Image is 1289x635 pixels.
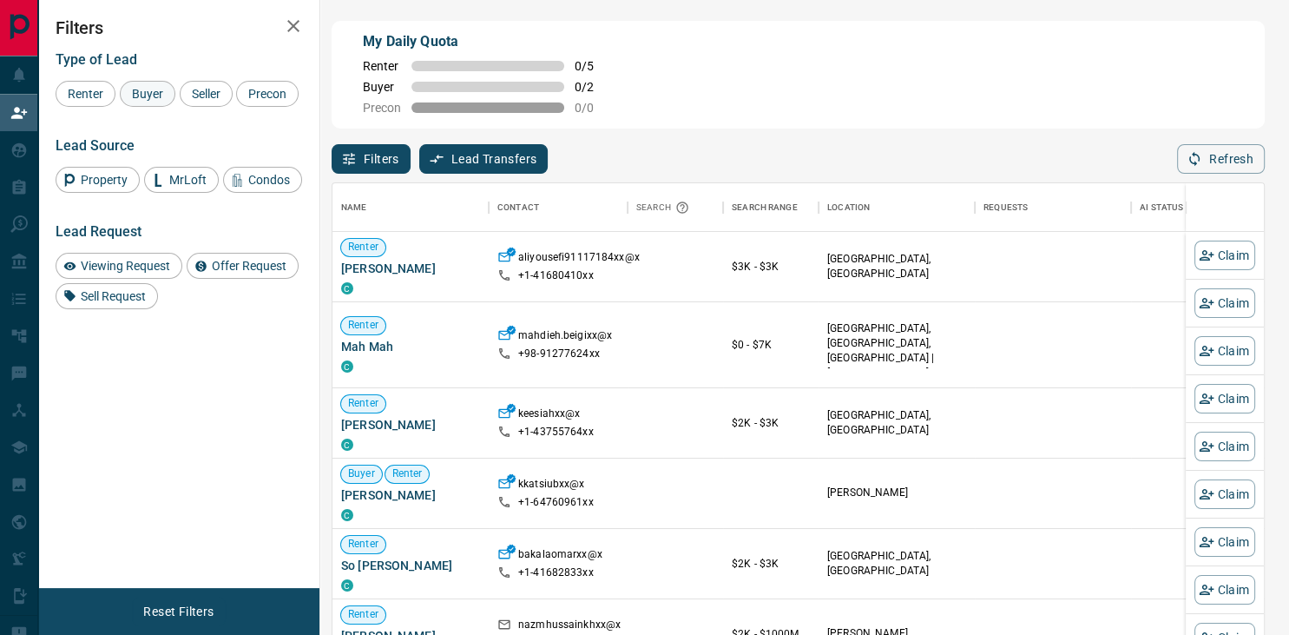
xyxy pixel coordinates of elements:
[163,173,213,187] span: MrLoft
[341,579,353,592] div: condos.ca
[332,144,411,174] button: Filters
[144,167,219,193] div: MrLoft
[732,556,810,572] p: $2K - $3K
[975,183,1131,232] div: Requests
[341,509,353,521] div: condos.ca
[126,87,169,101] span: Buyer
[385,466,430,481] span: Renter
[1140,183,1183,232] div: AI Status
[827,549,966,579] p: [GEOGRAPHIC_DATA], [GEOGRAPHIC_DATA]
[827,183,870,232] div: Location
[827,321,966,381] p: [GEOGRAPHIC_DATA], [GEOGRAPHIC_DATA], [GEOGRAPHIC_DATA] | [GEOGRAPHIC_DATA]
[363,80,401,94] span: Buyer
[341,183,367,232] div: Name
[120,81,175,107] div: Buyer
[518,250,640,268] p: aliyousefi91117184xx@x
[341,282,353,294] div: condos.ca
[1194,575,1255,605] button: Claim
[518,566,594,580] p: +1- 41682833xx
[341,318,385,333] span: Renter
[518,347,600,361] p: +98- 91277624xx
[419,144,549,174] button: Lead Transfers
[242,173,296,187] span: Condos
[1194,241,1255,270] button: Claim
[1194,288,1255,318] button: Claim
[732,415,810,431] p: $2K - $3K
[732,259,810,275] p: $3K - $3K
[341,537,385,552] span: Renter
[242,87,293,101] span: Precon
[341,396,385,411] span: Renter
[518,328,612,347] p: mahdieh.beigixx@x
[1194,384,1255,413] button: Claim
[341,466,382,481] span: Buyer
[341,439,353,451] div: condos.ca
[56,167,140,193] div: Property
[732,183,798,232] div: Search Range
[497,183,539,232] div: Contact
[363,31,613,52] p: My Daily Quota
[819,183,975,232] div: Location
[518,477,585,495] p: kkatsiubxx@x
[1194,432,1255,461] button: Claim
[56,137,135,154] span: Lead Source
[518,425,594,440] p: +1- 43755764xx
[75,289,152,303] span: Sell Request
[827,252,966,281] p: [GEOGRAPHIC_DATA], [GEOGRAPHIC_DATA]
[575,101,613,115] span: 0 / 0
[518,547,602,566] p: bakalaomarxx@x
[1177,144,1265,174] button: Refresh
[236,81,299,107] div: Precon
[636,183,694,232] div: Search
[186,87,227,101] span: Seller
[56,17,302,38] h2: Filters
[1194,527,1255,557] button: Claim
[363,101,401,115] span: Precon
[732,337,810,353] p: $0 - $7K
[827,408,966,438] p: [GEOGRAPHIC_DATA], [GEOGRAPHIC_DATA]
[518,407,580,425] p: keesiahxx@x
[56,223,141,240] span: Lead Request
[341,360,353,373] div: condos.ca
[341,607,385,622] span: Renter
[341,240,385,255] span: Renter
[223,167,302,193] div: Condos
[1194,480,1255,509] button: Claim
[341,416,480,433] span: [PERSON_NAME]
[518,495,594,510] p: +1- 64760961xx
[341,260,480,277] span: [PERSON_NAME]
[62,87,109,101] span: Renter
[56,51,137,68] span: Type of Lead
[341,486,480,504] span: [PERSON_NAME]
[75,259,176,273] span: Viewing Request
[723,183,819,232] div: Search Range
[489,183,628,232] div: Contact
[363,59,401,73] span: Renter
[180,81,233,107] div: Seller
[518,268,594,283] p: +1- 41680410xx
[56,283,158,309] div: Sell Request
[75,173,134,187] span: Property
[206,259,293,273] span: Offer Request
[983,183,1028,232] div: Requests
[341,557,480,574] span: So [PERSON_NAME]
[341,338,480,355] span: Mah Mah
[1194,336,1255,366] button: Claim
[575,59,613,73] span: 0 / 5
[187,253,299,279] div: Offer Request
[132,597,225,626] button: Reset Filters
[56,81,115,107] div: Renter
[575,80,613,94] span: 0 / 2
[332,183,489,232] div: Name
[56,253,182,279] div: Viewing Request
[827,486,966,500] p: [PERSON_NAME]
